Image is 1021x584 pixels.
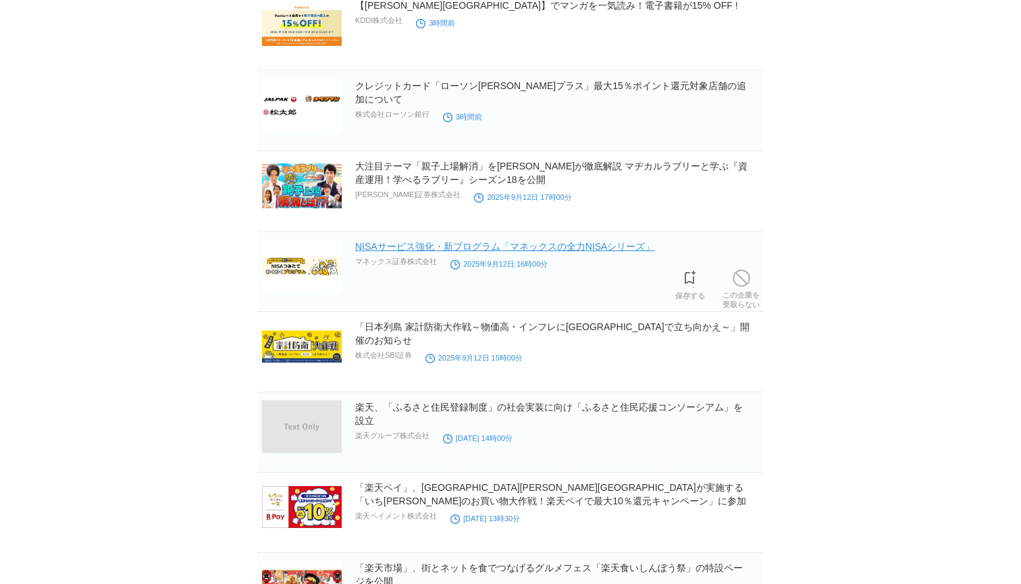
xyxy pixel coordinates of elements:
time: [DATE] 14時00分 [443,434,513,442]
p: 株式会社SBI証券 [355,350,412,361]
img: 大注目テーマ「親子上場解消」を大川智宏氏が徹底解説 マヂカルラブリーと学ぶ『資産運用！学べるラブリー』シーズン18を公開 [262,159,342,212]
a: この企業を受取らない [723,266,760,309]
img: 楽天、「ふるさと住民登録制度」の社会実装に向け「ふるさと住民応援コンソーシアム」を設立 [262,400,342,453]
p: 楽天ペイメント株式会社 [355,511,437,521]
img: NISAサービス強化・新プログラム「マネックスの全力NISAシリーズ」 [262,240,342,292]
p: 株式会社ローソン銀行 [355,109,429,120]
p: KDDI株式会社 [355,16,402,26]
p: [PERSON_NAME]証券株式会社 [355,190,461,200]
time: 3時間前 [443,113,482,121]
time: 3時間前 [416,19,455,27]
a: NISAサービス強化・新プログラム「マネックスの全力NISAシリーズ」 [355,241,654,252]
a: 「日本列島 家計防衛大作戦～物価高・インフレに[GEOGRAPHIC_DATA]で立ち向かえ～」開催のお知らせ [355,321,750,346]
time: 2025年9月12日 15時00分 [425,354,523,362]
a: クレジットカード「ローソン[PERSON_NAME]プラス」最大15％ポイント還元対象店舗の追加について [355,80,746,105]
img: 「楽天ペイ」、愛知県一宮市が実施する「いちのみや秋のお買い物大作戦！楽天ペイで最大10％還元キャンペーン」に参加 [262,481,342,533]
a: 「楽天ペイ」、[GEOGRAPHIC_DATA][PERSON_NAME][GEOGRAPHIC_DATA]が実施する「いち[PERSON_NAME]のお買い物大作戦！楽天ペイで最大10％還元キ... [355,482,746,506]
img: 「日本列島 家計防衛大作戦～物価高・インフレにNISAで立ち向かえ～」開催のお知らせ [262,320,342,373]
a: 大注目テーマ「親子上場解消」を[PERSON_NAME]が徹底解説 マヂカルラブリーと学ぶ『資産運用！学べるラブリー』シーズン18を公開 [355,161,748,185]
time: 2025年9月12日 17時00分 [474,193,571,201]
p: マネックス証券株式会社 [355,257,437,267]
a: 保存する [675,267,705,300]
img: クレジットカード「ローソンPontaプラス」最大15％ポイント還元対象店舗の追加について [262,79,342,132]
time: 2025年9月12日 16時00分 [450,260,548,268]
a: 楽天、「ふるさと住民登録制度」の社会実装に向け「ふるさと住民応援コンソーシアム」を設立 [355,402,743,426]
p: 楽天グループ株式会社 [355,431,429,441]
time: [DATE] 13時30分 [450,514,520,523]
